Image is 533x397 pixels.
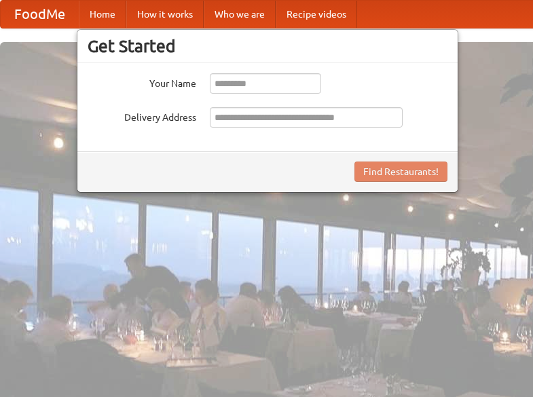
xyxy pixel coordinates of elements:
[88,73,196,90] label: Your Name
[204,1,276,28] a: Who we are
[88,107,196,124] label: Delivery Address
[126,1,204,28] a: How it works
[354,162,447,182] button: Find Restaurants!
[88,36,447,56] h3: Get Started
[79,1,126,28] a: Home
[1,1,79,28] a: FoodMe
[276,1,357,28] a: Recipe videos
